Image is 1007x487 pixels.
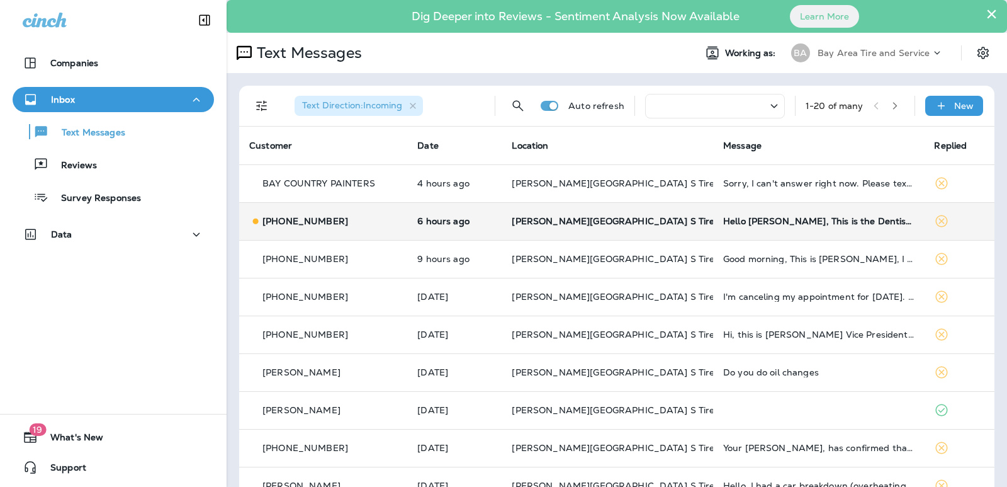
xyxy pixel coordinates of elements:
[249,93,274,118] button: Filters
[512,140,548,151] span: Location
[791,43,810,62] div: BA
[51,95,75,105] p: Inbox
[38,462,86,478] span: Support
[49,127,125,139] p: Text Messages
[50,58,98,68] p: Companies
[723,292,914,302] div: I'm canceling my appointment for tomorrow. The light went off. Thank you 😊
[512,253,781,265] span: [PERSON_NAME][GEOGRAPHIC_DATA] S Tire & Auto Service
[13,222,214,247] button: Data
[512,178,781,189] span: [PERSON_NAME][GEOGRAPHIC_DATA] S Tire & Auto Service
[986,4,998,24] button: Close
[262,254,348,264] p: [PHONE_NUMBER]
[934,140,967,151] span: Replied
[417,292,492,302] p: Oct 5, 2025 04:02 PM
[295,96,423,116] div: Text Direction:Incoming
[723,443,914,453] div: Your Dasher, William, has confirmed that the order was handed to you. Please reach out to William...
[568,101,624,111] p: Auto refresh
[13,425,214,450] button: 19What's New
[29,423,46,436] span: 19
[723,216,914,226] div: Hello Tim, This is the Dentist office. We have a cleaning available Wed 10/8/25 at 9:30pm. Please...
[505,93,531,118] button: Search Messages
[252,43,362,62] p: Text Messages
[417,140,439,151] span: Date
[417,254,492,264] p: Oct 7, 2025 07:35 AM
[417,329,492,340] p: Sep 29, 2025 03:48 PM
[417,405,492,415] p: Sep 22, 2025 05:04 PM
[262,178,375,188] p: BAY COUNTRY PAINTERS
[13,455,214,480] button: Support
[512,404,781,416] span: [PERSON_NAME][GEOGRAPHIC_DATA] S Tire & Auto Service
[723,140,762,151] span: Message
[38,432,103,447] span: What's New
[249,140,292,151] span: Customer
[262,405,340,415] p: [PERSON_NAME]
[262,329,348,340] p: [PHONE_NUMBER]
[13,184,214,210] button: Survey Responses
[512,291,781,302] span: [PERSON_NAME][GEOGRAPHIC_DATA] S Tire & Auto Service
[723,367,914,377] div: Do you do oil changes
[262,292,348,302] p: [PHONE_NUMBER]
[806,101,864,111] div: 1 - 20 of many
[375,14,776,18] p: Dig Deeper into Reviews - Sentiment Analysis Now Available
[972,42,994,64] button: Settings
[302,100,402,111] span: Text Direction : Incoming
[723,329,914,340] div: Hi, this is John Romney Vice President with Franchise Creator, I would like to speak to the owner...
[262,367,340,377] p: [PERSON_NAME]
[262,216,348,226] p: [PHONE_NUMBER]
[512,367,781,378] span: [PERSON_NAME][GEOGRAPHIC_DATA] S Tire & Auto Service
[13,118,214,145] button: Text Messages
[48,160,97,172] p: Reviews
[512,215,781,227] span: [PERSON_NAME][GEOGRAPHIC_DATA] S Tire & Auto Service
[512,442,781,454] span: [PERSON_NAME][GEOGRAPHIC_DATA] S Tire & Auto Service
[790,5,859,28] button: Learn More
[13,87,214,112] button: Inbox
[48,193,141,205] p: Survey Responses
[725,48,779,59] span: Working as:
[723,254,914,264] div: Good morning, This is Julia DiDonato, I scheduled for the kia to get an alignment. I have a call ...
[187,8,222,33] button: Collapse Sidebar
[417,178,492,188] p: Oct 7, 2025 12:34 PM
[417,367,492,377] p: Sep 23, 2025 11:25 AM
[417,443,492,453] p: Sep 22, 2025 09:48 AM
[954,101,974,111] p: New
[13,50,214,76] button: Companies
[723,178,914,188] div: Sorry, I can't answer right now. Please text me and I'll reply asap.
[512,329,781,340] span: [PERSON_NAME][GEOGRAPHIC_DATA] S Tire & Auto Service
[417,216,492,226] p: Oct 7, 2025 10:25 AM
[818,48,930,58] p: Bay Area Tire and Service
[262,443,348,453] p: [PHONE_NUMBER]
[13,151,214,178] button: Reviews
[51,229,72,239] p: Data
